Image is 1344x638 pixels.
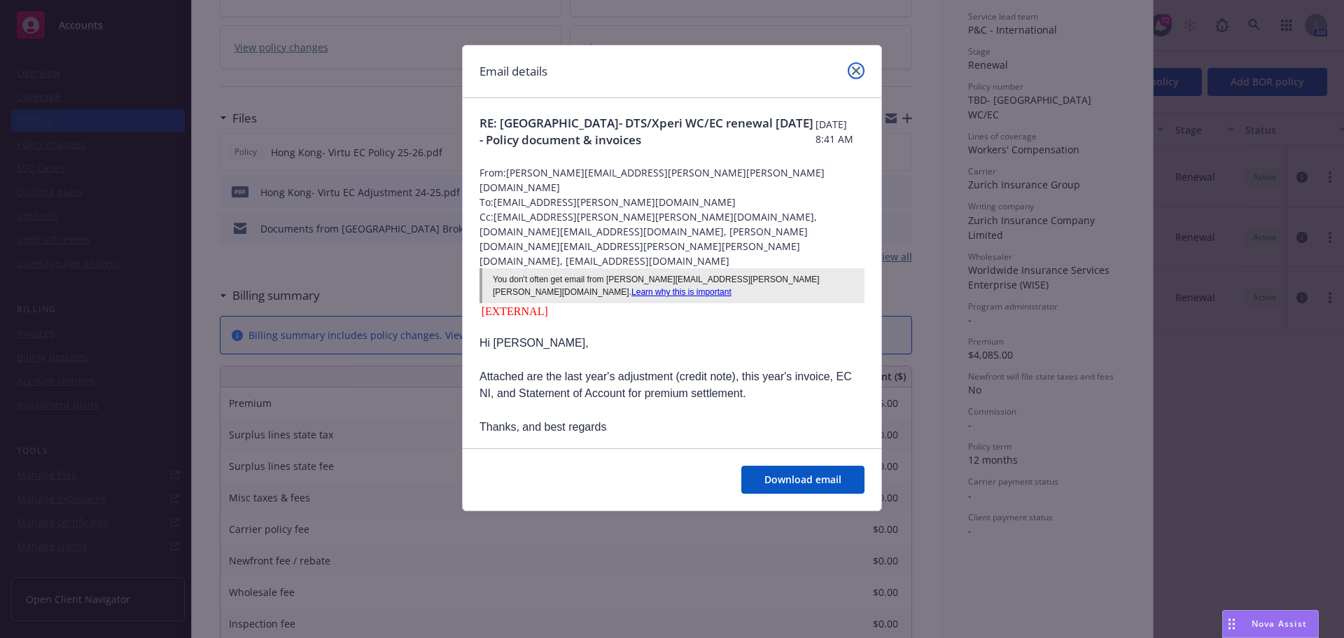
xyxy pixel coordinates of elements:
span: To: [EMAIL_ADDRESS][PERSON_NAME][DOMAIN_NAME] [479,195,864,209]
button: Nova Assist [1222,610,1319,638]
span: Nova Assist [1252,618,1307,630]
span: [DATE] 8:41 AM [815,117,864,146]
span: Cc: [EMAIL_ADDRESS][PERSON_NAME][PERSON_NAME][DOMAIN_NAME], [DOMAIN_NAME][EMAIL_ADDRESS][DOMAIN_N... [479,209,864,268]
span: From: [PERSON_NAME][EMAIL_ADDRESS][PERSON_NAME][PERSON_NAME][DOMAIN_NAME] [479,165,864,195]
div: Drag to move [1223,611,1240,637]
span: RE: [GEOGRAPHIC_DATA]- DTS/Xperi WC/EC renewal [DATE] - Policy document & invoices [479,115,815,148]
